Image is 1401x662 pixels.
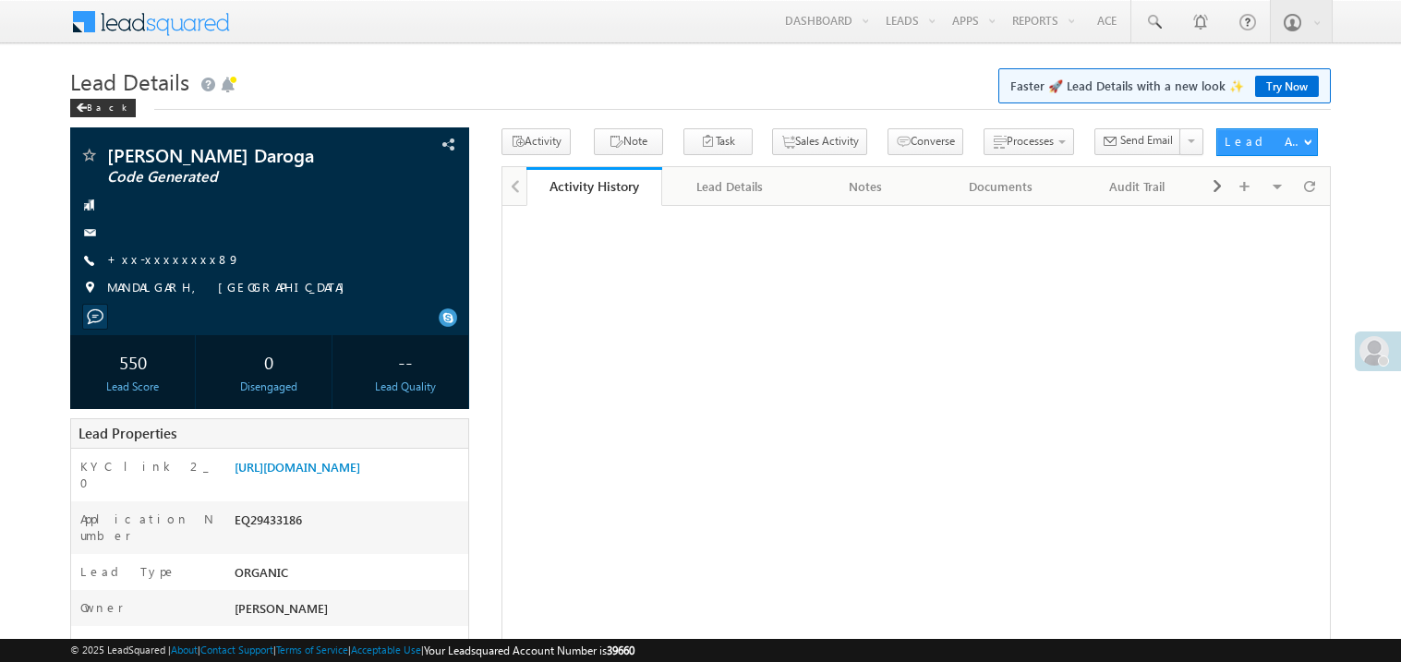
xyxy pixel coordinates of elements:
div: EQ29433186 [230,511,468,536]
label: KYC link 2_0 [80,458,215,491]
span: [PERSON_NAME] Daroga [107,146,355,164]
span: Send Email [1120,132,1173,149]
button: Note [594,128,663,155]
button: Activity [501,128,571,155]
span: © 2025 LeadSquared | | | | | [70,642,634,659]
a: Terms of Service [276,644,348,656]
div: Disengaged [211,379,327,395]
div: Lead Score [75,379,191,395]
span: [PERSON_NAME] [235,600,328,616]
button: Send Email [1094,128,1181,155]
div: ORGANIC [230,563,468,589]
div: 0 [211,344,327,379]
div: Audit Trail [1084,175,1189,198]
a: +xx-xxxxxxxx89 [107,251,240,267]
span: MANDALGARH, [GEOGRAPHIC_DATA] [107,279,354,297]
span: Lead Details [70,66,189,96]
div: Documents [948,175,1053,198]
div: Activity History [540,177,648,195]
a: Activity History [526,167,662,206]
div: Lead Details [677,175,781,198]
a: Documents [934,167,1069,206]
label: Owner [80,599,124,616]
a: Notes [798,167,934,206]
button: Sales Activity [772,128,867,155]
div: Lead Actions [1225,133,1303,150]
a: [URL][DOMAIN_NAME] [235,459,360,475]
a: Contact Support [200,644,273,656]
div: Notes [813,175,917,198]
a: Try Now [1255,76,1319,97]
span: Your Leadsquared Account Number is [424,644,634,657]
div: Lead Quality [347,379,464,395]
span: Processes [1007,134,1054,148]
label: Application Number [80,511,215,544]
span: Faster 🚀 Lead Details with a new look ✨ [1010,77,1319,95]
div: 550 [75,344,191,379]
button: Lead Actions [1216,128,1318,156]
button: Converse [888,128,963,155]
span: 39660 [607,644,634,657]
div: Back [70,99,136,117]
span: Lead Properties [79,424,176,442]
button: Task [683,128,753,155]
a: Lead Details [662,167,798,206]
a: Audit Trail [1069,167,1205,206]
span: Code Generated [107,168,355,187]
a: About [171,644,198,656]
a: Back [70,98,145,114]
label: Lead Type [80,563,176,580]
a: Acceptable Use [351,644,421,656]
div: -- [347,344,464,379]
button: Processes [984,128,1074,155]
